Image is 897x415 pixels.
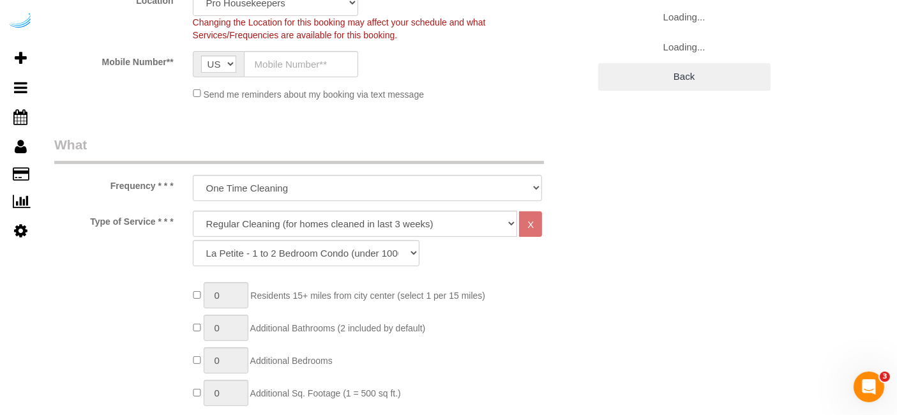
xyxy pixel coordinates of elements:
input: Mobile Number** [244,51,358,77]
img: Automaid Logo [8,13,33,31]
span: Additional Bathrooms (2 included by default) [250,323,426,333]
iframe: Intercom live chat [854,372,884,402]
span: Changing the Location for this booking may affect your schedule and what Services/Frequencies are... [193,17,486,40]
label: Mobile Number** [45,51,183,68]
span: Additional Sq. Footage (1 = 500 sq ft.) [250,388,401,398]
span: 3 [880,372,890,382]
legend: What [54,135,544,164]
label: Type of Service * * * [45,211,183,228]
span: Send me reminders about my booking via text message [204,89,425,99]
span: Residents 15+ miles from city center (select 1 per 15 miles) [250,290,485,301]
span: Additional Bedrooms [250,356,333,366]
label: Frequency * * * [45,175,183,192]
a: Back [598,63,771,90]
